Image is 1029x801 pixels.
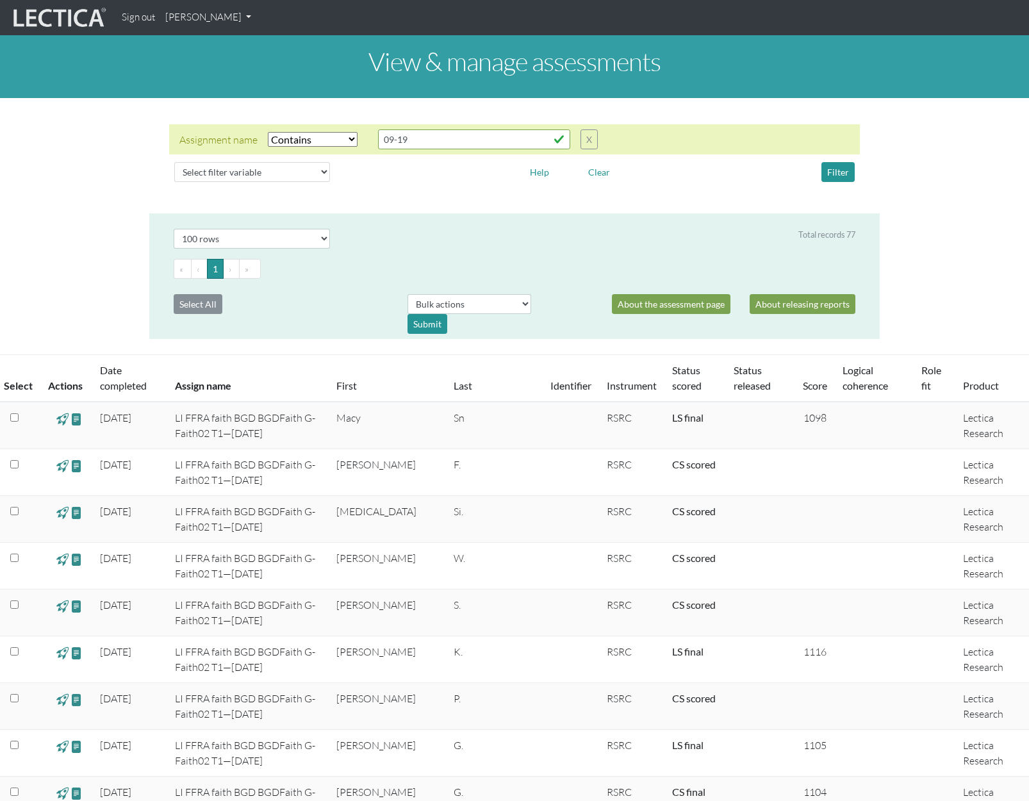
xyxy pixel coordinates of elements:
[955,402,1029,449] td: Lectica Research
[174,294,222,314] button: Select All
[446,543,543,590] td: W.
[446,636,543,683] td: K.
[167,449,329,496] td: LI FFRA faith BGD BGDFaith G-Faith02 T1—[DATE]
[672,692,716,704] a: Completed = assessment has been completed; CS scored = assessment has been CLAS scored; LS scored...
[672,364,702,392] a: Status scored
[734,364,771,392] a: Status released
[167,402,329,449] td: LI FFRA faith BGD BGDFaith G-Faith02 T1—[DATE]
[798,229,855,241] div: Total records 77
[40,355,92,402] th: Actions
[10,6,106,30] img: lecticalive
[167,496,329,543] td: LI FFRA faith BGD BGDFaith G-Faith02 T1—[DATE]
[963,379,999,392] a: Product
[92,402,167,449] td: [DATE]
[56,645,69,660] span: view
[70,411,83,426] span: view
[329,402,446,449] td: Macy
[329,496,446,543] td: [MEDICAL_DATA]
[524,162,555,182] button: Help
[92,543,167,590] td: [DATE]
[607,379,657,392] a: Instrument
[56,505,69,520] span: view
[921,364,941,392] a: Role fit
[56,411,69,426] span: view
[803,786,827,798] span: 1104
[329,590,446,636] td: [PERSON_NAME]
[599,590,664,636] td: RSRC
[599,402,664,449] td: RSRC
[599,636,664,683] td: RSRC
[56,458,69,473] span: view
[336,379,357,392] a: First
[580,129,598,149] button: X
[803,645,827,658] span: 1116
[70,786,83,800] span: view
[672,739,704,751] a: Completed = assessment has been completed; CS scored = assessment has been CLAS scored; LS scored...
[750,294,855,314] a: About releasing reports
[599,496,664,543] td: RSRC
[446,730,543,777] td: G.
[329,449,446,496] td: [PERSON_NAME]
[329,730,446,777] td: [PERSON_NAME]
[56,692,69,707] span: view
[100,364,147,392] a: Date completed
[70,645,83,660] span: view
[92,683,167,730] td: [DATE]
[446,496,543,543] td: Si.
[599,543,664,590] td: RSRC
[56,786,69,800] span: view
[599,730,664,777] td: RSRC
[672,552,716,564] a: Completed = assessment has been completed; CS scored = assessment has been CLAS scored; LS scored...
[70,505,83,520] span: view
[454,379,472,392] a: Last
[56,599,69,613] span: view
[70,599,83,613] span: view
[407,314,447,334] div: Submit
[92,730,167,777] td: [DATE]
[955,449,1029,496] td: Lectica Research
[672,458,716,470] a: Completed = assessment has been completed; CS scored = assessment has been CLAS scored; LS scored...
[955,730,1029,777] td: Lectica Research
[672,645,704,657] a: Completed = assessment has been completed; CS scored = assessment has been CLAS scored; LS scored...
[207,259,224,279] button: Go to page 1
[70,552,83,566] span: view
[599,449,664,496] td: RSRC
[955,683,1029,730] td: Lectica Research
[672,505,716,517] a: Completed = assessment has been completed; CS scored = assessment has been CLAS scored; LS scored...
[955,543,1029,590] td: Lectica Research
[446,402,543,449] td: Sn
[92,496,167,543] td: [DATE]
[92,449,167,496] td: [DATE]
[174,259,855,279] ul: Pagination
[612,294,730,314] a: About the assessment page
[92,636,167,683] td: [DATE]
[329,543,446,590] td: [PERSON_NAME]
[167,590,329,636] td: LI FFRA faith BGD BGDFaith G-Faith02 T1—[DATE]
[446,683,543,730] td: P.
[803,739,827,752] span: 1105
[160,5,256,30] a: [PERSON_NAME]
[843,364,888,392] a: Logical coherence
[167,683,329,730] td: LI FFRA faith BGD BGDFaith G-Faith02 T1—[DATE]
[167,636,329,683] td: LI FFRA faith BGD BGDFaith G-Faith02 T1—[DATE]
[167,543,329,590] td: LI FFRA faith BGD BGDFaith G-Faith02 T1—[DATE]
[70,692,83,707] span: view
[92,590,167,636] td: [DATE]
[550,379,591,392] a: Identifier
[955,496,1029,543] td: Lectica Research
[446,590,543,636] td: S.
[524,165,555,177] a: Help
[821,162,855,182] button: Filter
[167,355,329,402] th: Assign name
[70,458,83,473] span: view
[70,739,83,754] span: view
[803,411,827,424] span: 1098
[955,636,1029,683] td: Lectica Research
[329,636,446,683] td: [PERSON_NAME]
[599,683,664,730] td: RSRC
[955,590,1029,636] td: Lectica Research
[672,599,716,611] a: Completed = assessment has been completed; CS scored = assessment has been CLAS scored; LS scored...
[56,552,69,566] span: view
[446,449,543,496] td: F.
[672,786,705,798] a: Completed = assessment has been completed; CS scored = assessment has been CLAS scored; LS scored...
